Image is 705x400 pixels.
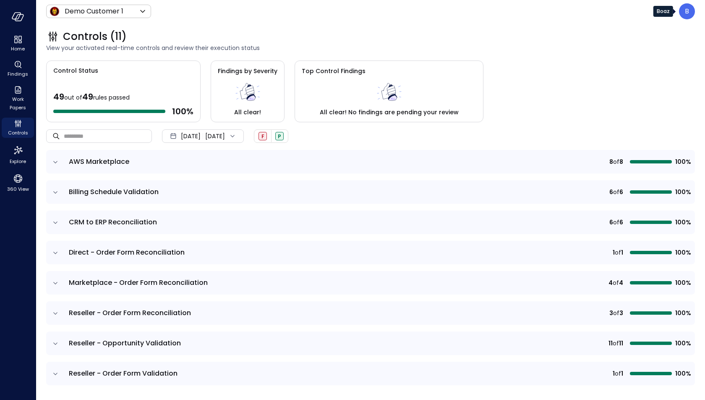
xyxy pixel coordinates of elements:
[50,6,60,16] img: Icon
[53,91,64,103] span: 49
[2,143,34,166] div: Explore
[51,370,60,378] button: expand row
[685,6,689,16] p: B
[69,157,129,166] span: AWS Marketplace
[11,45,25,53] span: Home
[172,106,193,117] span: 100 %
[613,187,619,197] span: of
[609,187,613,197] span: 6
[82,91,93,103] span: 49
[181,132,201,141] span: [DATE]
[615,369,621,378] span: of
[2,171,34,194] div: 360 View
[2,118,34,138] div: Controls
[64,93,82,102] span: out of
[609,157,613,166] span: 8
[2,59,34,79] div: Findings
[621,369,623,378] span: 1
[675,278,690,287] span: 100%
[679,3,695,19] div: Boaz
[234,108,261,117] span: All clear!
[51,218,60,227] button: expand row
[8,70,28,78] span: Findings
[608,278,613,287] span: 4
[278,133,281,140] span: P
[69,247,185,257] span: Direct - Order Form Reconciliation
[675,218,690,227] span: 100%
[65,6,123,16] p: Demo Customer 1
[613,369,615,378] span: 1
[69,338,181,348] span: Reseller - Opportunity Validation
[613,157,619,166] span: of
[675,187,690,197] span: 100%
[613,218,619,227] span: of
[7,185,29,193] span: 360 View
[675,157,690,166] span: 100%
[608,339,613,348] span: 11
[609,308,613,318] span: 3
[613,339,619,348] span: of
[2,34,34,54] div: Home
[69,368,178,378] span: Reseller - Order Form Validation
[613,278,619,287] span: of
[10,157,26,166] span: Explore
[609,218,613,227] span: 6
[2,84,34,113] div: Work Papers
[275,132,284,140] div: Passed
[302,67,366,75] span: Top Control Findings
[47,61,98,75] span: Control Status
[69,308,191,318] span: Reseller - Order Form Reconciliation
[63,30,127,43] span: Controls (11)
[261,133,264,140] span: F
[69,278,208,287] span: Marketplace - Order Form Reconciliation
[51,339,60,348] button: expand row
[5,95,31,112] span: Work Papers
[675,339,690,348] span: 100%
[619,308,623,318] span: 3
[51,158,60,166] button: expand row
[51,249,60,257] button: expand row
[619,218,623,227] span: 6
[69,217,157,227] span: CRM to ERP Reconciliation
[613,248,615,257] span: 1
[258,132,267,140] div: Failed
[619,278,623,287] span: 4
[93,93,130,102] span: rules passed
[46,43,695,53] span: View your activated real-time controls and review their execution status
[51,188,60,197] button: expand row
[619,157,623,166] span: 8
[69,187,159,197] span: Billing Schedule Validation
[613,308,619,318] span: of
[8,129,28,137] span: Controls
[619,339,623,348] span: 11
[653,6,673,17] div: Boaz
[51,309,60,318] button: expand row
[621,248,623,257] span: 1
[675,308,690,318] span: 100%
[619,187,623,197] span: 6
[320,108,459,117] span: All clear! No findings are pending your review
[218,67,277,75] span: Findings by Severity
[675,248,690,257] span: 100%
[675,369,690,378] span: 100%
[51,279,60,287] button: expand row
[615,248,621,257] span: of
